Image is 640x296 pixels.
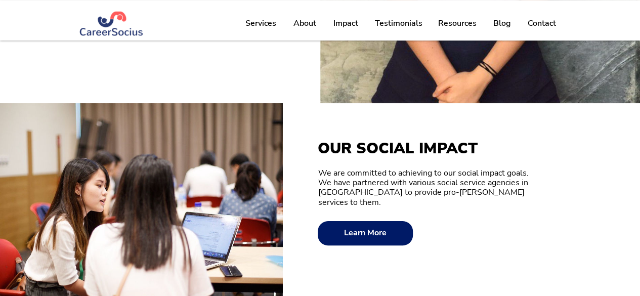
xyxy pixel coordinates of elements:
a: Contact [519,11,564,36]
span: OUR SOCIAL IMPACT [318,138,478,159]
p: Testimonials [370,11,428,36]
p: Blog [488,11,516,36]
span: We are committed to achieving to our social impact goals. We have partnered with various social s... [318,167,529,208]
img: Logo Blue (#283972) png.png [79,11,144,36]
a: Blog [485,11,519,36]
a: About [285,11,325,36]
span: Learn More [344,228,387,238]
p: About [288,11,321,36]
a: Learn More [318,221,413,245]
p: Impact [328,11,363,36]
a: Testimonials [367,11,430,36]
nav: Site [237,11,564,36]
p: Contact [523,11,561,36]
a: Impact [325,11,367,36]
p: Resources [433,11,482,36]
a: Services [237,11,285,36]
a: Resources [430,11,485,36]
p: Services [240,11,281,36]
